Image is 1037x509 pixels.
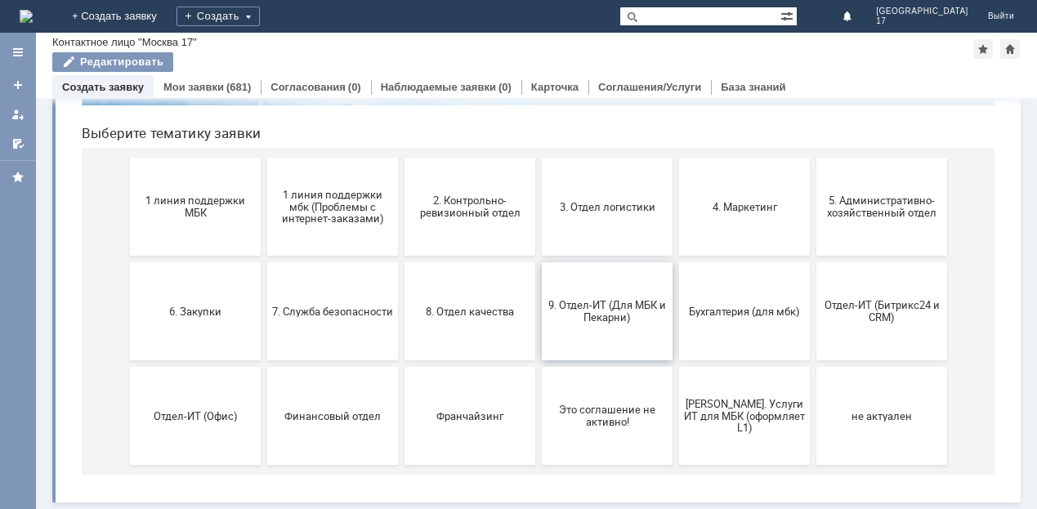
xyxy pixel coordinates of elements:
div: Сделать домашней страницей [1000,39,1020,59]
div: (0) [348,81,361,93]
span: Расширенный поиск [780,7,797,23]
a: Соглашения/Услуги [598,81,701,93]
a: Мои согласования [5,131,31,157]
a: Согласования [270,81,346,93]
button: 1 линия поддержки МБК [61,196,192,294]
div: Контактное лицо "Москва 17" [52,36,197,48]
span: Финансовый отдел [203,448,324,460]
button: 1 линия поддержки мбк (Проблемы с интернет-заказами) [199,196,329,294]
a: Карточка [531,81,579,93]
div: (0) [498,81,512,93]
span: 2. Контрольно-ревизионный отдел [341,233,462,257]
span: Это соглашение не активно! [478,442,599,467]
div: Добавить в избранное [973,39,993,59]
a: Перейти на домашнюю страницу [20,10,33,23]
span: [PERSON_NAME]. Услуги ИТ для МБК (оформляет L1) [615,435,736,472]
span: 5. Административно-хозяйственный отдел [753,233,874,257]
a: Мои заявки [5,101,31,127]
button: Бухгалтерия (для мбк) [610,301,741,399]
button: Финансовый отдел [199,405,329,503]
span: не актуален [753,448,874,460]
span: 4. Маркетинг [615,239,736,251]
a: Создать заявку [62,81,144,93]
button: 3. Отдел логистики [473,196,604,294]
span: 1 линия поддержки мбк (Проблемы с интернет-заказами) [203,226,324,263]
span: Отдел-ИТ (Офис) [66,448,187,460]
img: logo [20,10,33,23]
button: 8. Отдел качества [336,301,467,399]
button: Отдел-ИТ (Офис) [61,405,192,503]
a: Наблюдаемые заявки [381,81,496,93]
a: Создать заявку [5,72,31,98]
button: 4. Маркетинг [610,196,741,294]
span: 1 линия поддержки МБК [66,233,187,257]
input: Например, почта или справка [306,73,633,103]
span: Бухгалтерия (для мбк) [615,343,736,355]
button: не актуален [748,405,878,503]
button: Франчайзинг [336,405,467,503]
span: [GEOGRAPHIC_DATA] [876,7,968,16]
span: 9. Отдел-ИТ (Для МБК и Пекарни) [478,337,599,362]
button: 2. Контрольно-ревизионный отдел [336,196,467,294]
span: 17 [876,16,968,26]
div: (681) [226,81,251,93]
a: База знаний [721,81,785,93]
span: Франчайзинг [341,448,462,460]
button: 7. Служба безопасности [199,301,329,399]
button: 5. Административно-хозяйственный отдел [748,196,878,294]
span: 6. Закупки [66,343,187,355]
span: 8. Отдел качества [341,343,462,355]
button: Отдел-ИТ (Битрикс24 и CRM) [748,301,878,399]
button: [PERSON_NAME]. Услуги ИТ для МБК (оформляет L1) [610,405,741,503]
label: Воспользуйтесь поиском [306,40,633,56]
a: Мои заявки [163,81,224,93]
header: Выберите тематику заявки [13,163,926,180]
button: 9. Отдел-ИТ (Для МБК и Пекарни) [473,301,604,399]
span: 7. Служба безопасности [203,343,324,355]
div: Создать [177,7,260,26]
span: 3. Отдел логистики [478,239,599,251]
button: 6. Закупки [61,301,192,399]
button: Это соглашение не активно! [473,405,604,503]
span: Отдел-ИТ (Битрикс24 и CRM) [753,337,874,362]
